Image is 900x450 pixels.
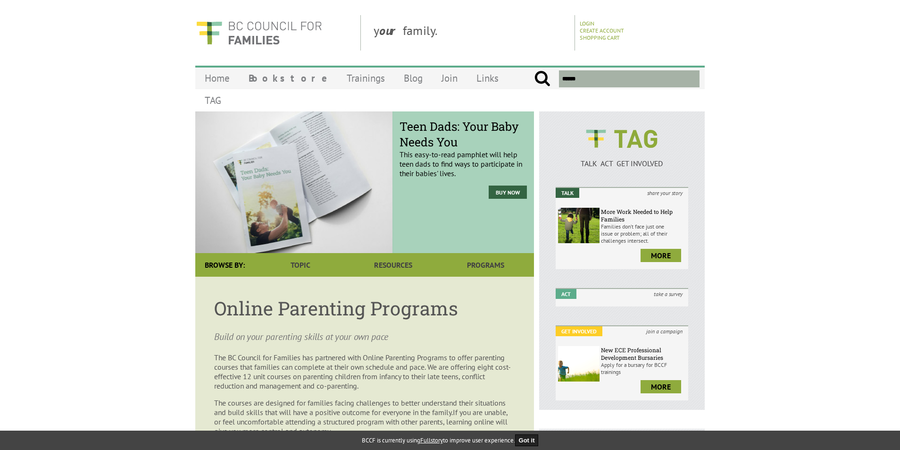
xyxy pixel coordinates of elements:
em: Act [556,289,576,299]
a: Buy Now [489,186,527,199]
a: more [641,380,681,393]
a: Shopping Cart [580,34,620,41]
em: Get Involved [556,326,602,336]
a: Join [432,67,467,89]
div: Browse By: [195,253,254,277]
p: The BC Council for Families has partnered with Online Parenting Programs to offer parenting cours... [214,353,515,391]
strong: our [379,23,403,38]
p: TALK ACT GET INVOLVED [556,159,688,168]
p: Apply for a bursary for BCCF trainings [601,361,686,375]
p: Build on your parenting skills at your own pace [214,330,515,343]
a: Create Account [580,27,624,34]
h1: Online Parenting Programs [214,296,515,321]
a: Bookstore [239,67,337,89]
a: Blog [394,67,432,89]
div: y family. [366,15,575,51]
span: If you are unable, or feel uncomfortable attending a structured program with other parents, learn... [214,408,508,436]
a: Fullstory [420,436,443,444]
p: Families don’t face just one issue or problem; all of their challenges intersect. [601,223,686,244]
h6: More Work Needed to Help Families [601,208,686,223]
a: TAG [195,89,231,111]
a: Programs [440,253,532,277]
i: share your story [642,188,688,198]
a: more [641,249,681,262]
em: Talk [556,188,579,198]
img: BCCF's TAG Logo [579,121,664,157]
a: Resources [347,253,439,277]
p: The courses are designed for families facing challenges to better understand their situations and... [214,398,515,436]
a: Login [580,20,594,27]
a: Links [467,67,508,89]
a: TALK ACT GET INVOLVED [556,149,688,168]
span: Teen Dads: Your Baby Needs You [400,119,527,150]
button: Got it [515,434,539,446]
h6: New ECE Professional Development Bursaries [601,346,686,361]
p: This easy-to-read pamphlet will help teen dads to find ways to participate in their babies' lives. [400,126,527,178]
a: Trainings [337,67,394,89]
i: take a survey [648,289,688,299]
img: BC Council for FAMILIES [195,15,323,51]
input: Submit [534,70,550,87]
a: Home [195,67,239,89]
a: Topic [254,253,347,277]
i: join a campaign [641,326,688,336]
